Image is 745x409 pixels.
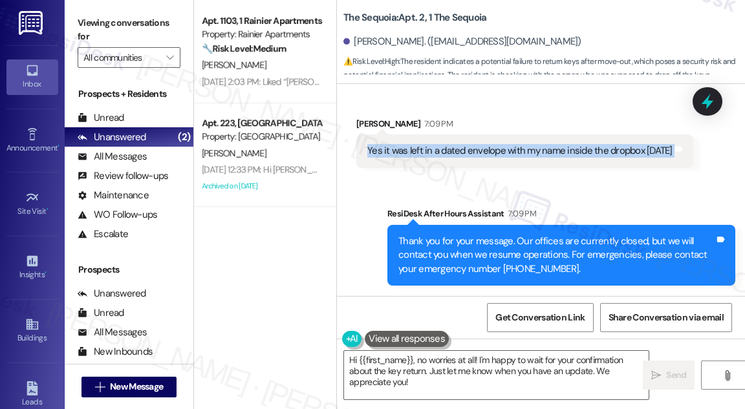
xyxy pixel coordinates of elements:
div: All Messages [78,326,147,339]
label: Viewing conversations for [78,13,180,47]
a: Insights • [6,250,58,285]
div: 7:09 PM [504,207,536,220]
i:  [722,370,732,381]
div: Apt. 1103, 1 Rainier Apartments [202,14,321,28]
div: WO Follow-ups [78,208,157,222]
button: Send [643,361,695,390]
div: Archived on [DATE] [200,178,323,194]
span: Share Conversation via email [609,311,724,324]
a: Buildings [6,313,58,348]
i:  [166,52,173,63]
div: [PERSON_NAME]. ([EMAIL_ADDRESS][DOMAIN_NAME]) [343,35,581,48]
div: Unread [78,111,124,125]
span: • [45,268,47,277]
div: (2) [175,127,193,147]
span: • [47,205,49,214]
div: Prospects + Residents [65,87,193,101]
strong: 🔧 Risk Level: Medium [202,43,286,54]
div: New Inbounds [78,345,153,359]
div: Unanswered [78,131,146,144]
span: • [58,142,59,151]
span: [PERSON_NAME] [202,59,266,70]
div: Unanswered [78,287,146,300]
div: All Messages [78,150,147,163]
a: Inbox [6,59,58,94]
div: 7:09 PM [421,117,453,131]
span: Send [666,368,686,382]
span: [PERSON_NAME] [202,147,266,159]
strong: ⚠️ Risk Level: High [343,56,399,67]
b: The Sequoia: Apt. 2, 1 The Sequoia [343,11,486,25]
div: Review follow-ups [78,169,168,183]
input: All communities [83,47,160,68]
span: New Message [110,380,163,393]
div: Thank you for your message. Our offices are currently closed, but we will contact you when we res... [398,235,715,276]
div: [PERSON_NAME] [356,117,693,135]
button: New Message [81,377,177,397]
textarea: Hi {{first_name}}, no worries at all! I'm happy to wait for your confirmation about the key retur... [344,351,649,399]
div: ResiDesk After Hours Assistant [387,207,735,225]
div: Prospects [65,263,193,277]
a: Site Visit • [6,187,58,222]
div: Maintenance [78,189,149,202]
div: Yes it was left in a dated envelope with my name inside the dropbox [DATE] [367,144,673,158]
span: : The resident indicates a potential failure to return keys after move-out, which poses a securit... [343,55,745,96]
span: Get Conversation Link [495,311,585,324]
div: Unread [78,306,124,320]
div: Escalate [78,227,128,241]
button: Get Conversation Link [487,303,593,332]
img: ResiDesk Logo [19,11,45,35]
div: Apt. 223, [GEOGRAPHIC_DATA] [202,116,321,130]
div: Property: Rainier Apartments [202,28,321,41]
i:  [651,370,661,381]
div: Property: [GEOGRAPHIC_DATA] [202,130,321,143]
i:  [95,382,105,392]
button: Share Conversation via email [600,303,732,332]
